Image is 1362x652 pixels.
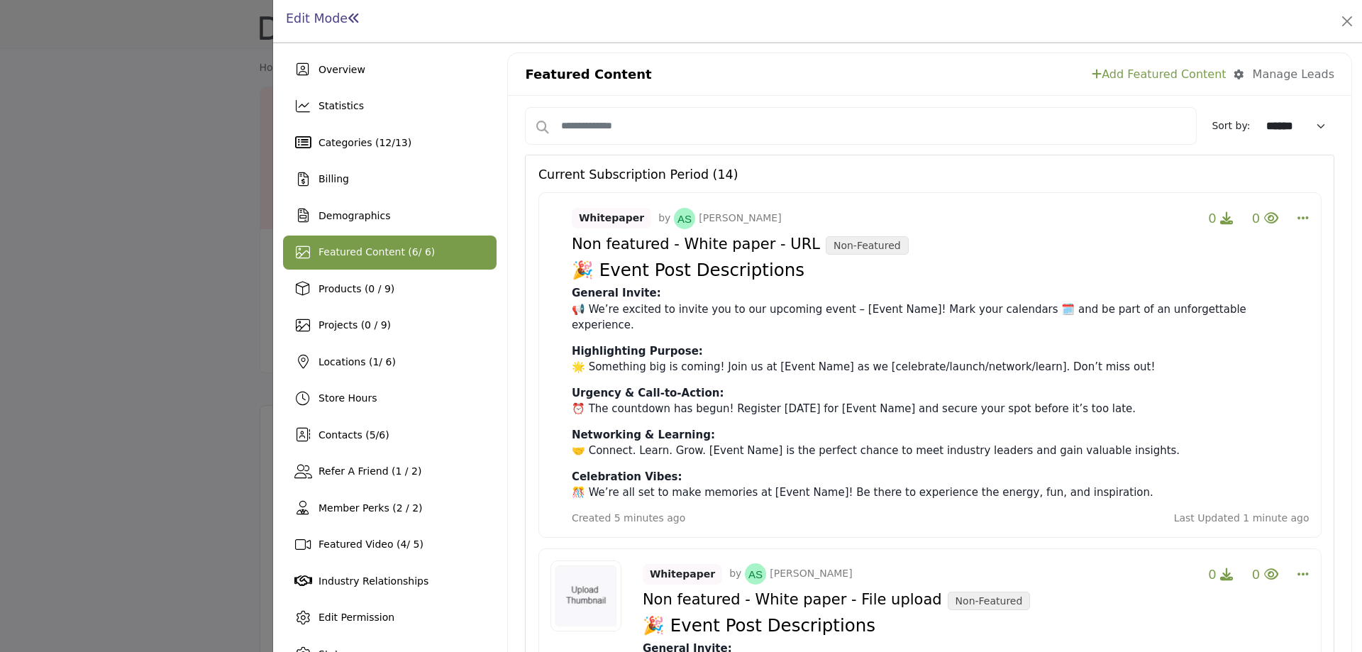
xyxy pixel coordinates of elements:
[372,356,379,368] span: 1
[1252,211,1260,226] span: 0
[1208,567,1216,582] span: 0
[1200,560,1234,589] button: 0
[319,100,364,111] span: Statistics
[1174,511,1310,526] span: Last Updated 1 minute ago
[319,210,390,221] span: Demographics
[525,65,651,84] p: Featured Content
[319,137,411,148] span: Categories ( / )
[319,64,365,75] span: Overview
[319,356,396,368] span: Locations ( / 6)
[1289,560,1310,589] button: Select Dropdown Options
[319,283,394,294] span: Products (0 / 9)
[319,465,421,477] span: Refer A Friend (1 / 2)
[674,208,695,229] img: image
[745,563,766,585] img: image
[572,385,1310,417] p: ⏰ The countdown has begun! Register [DATE] for [Event Name] and secure your spot before it’s too ...
[1261,114,1334,138] select: Default select example
[1234,66,1334,83] button: Manage Leads
[395,137,408,148] span: 13
[1244,560,1279,589] button: 0
[319,173,349,184] span: Billing
[1289,204,1310,233] button: Select Dropdown Options
[826,236,909,255] span: Non-Featured
[643,564,722,585] span: Whitepaper
[1252,567,1260,582] span: 0
[286,11,360,26] h1: Edit Mode
[319,612,394,623] span: Edit Permission
[319,429,389,441] span: Contacts ( / )
[538,167,738,182] h5: Current Subscription Period (14)
[572,287,661,299] strong: General Invite:
[319,392,377,404] span: Store Hours
[1092,66,1226,83] a: Add Featured Content
[319,246,435,258] span: Featured Content ( / 6)
[572,429,715,441] strong: Networking & Learning:
[319,538,423,550] span: Featured Video ( / 5)
[572,260,1310,280] h3: 🎉 Event Post Descriptions
[572,343,1310,375] p: 🌟 Something big is coming! Join us at [Event Name] as we [celebrate/launch/network/learn]. Don’t ...
[1200,204,1234,233] button: 0
[572,208,651,228] span: Whitepaper
[319,319,391,331] span: Projects (0 / 9)
[1244,204,1279,233] button: 0
[1212,118,1253,133] label: Sort by:
[370,429,376,441] span: 5
[379,137,392,148] span: 12
[550,560,621,631] img: No logo
[1253,66,1334,83] div: Manage Leads
[643,615,1310,636] h3: 🎉 Event Post Descriptions
[572,511,685,526] span: Created 5 minutes ago
[572,233,1310,255] h4: Non featured - White paper - URL
[572,427,1310,459] p: 🤝 Connect. Learn. Grow. [Event Name] is the perfect chance to meet industry leaders and gain valu...
[412,246,419,258] span: 6
[525,107,1197,145] input: Search Content
[729,563,852,585] p: by [PERSON_NAME]
[379,429,385,441] span: 6
[572,470,682,483] strong: Celebration Vibes:
[400,538,406,550] span: 4
[658,208,781,229] p: by [PERSON_NAME]
[1337,11,1357,31] button: Close
[572,387,724,399] strong: Urgency & Call-to-Action:
[948,592,1031,610] span: Non-Featured
[1208,211,1216,226] span: 0
[572,285,1310,333] p: 📢 We’re excited to invite you to our upcoming event – [Event Name]! Mark your calendars 🗓️ and be...
[319,502,423,514] span: Member Perks (2 / 2)
[643,588,1310,610] h4: Non featured - White paper - File upload
[319,575,428,587] span: Industry Relationships
[572,469,1310,501] p: 🎊 We’re all set to make memories at [Event Name]! Be there to experience the energy, fun, and ins...
[572,345,703,358] strong: Highlighting Purpose:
